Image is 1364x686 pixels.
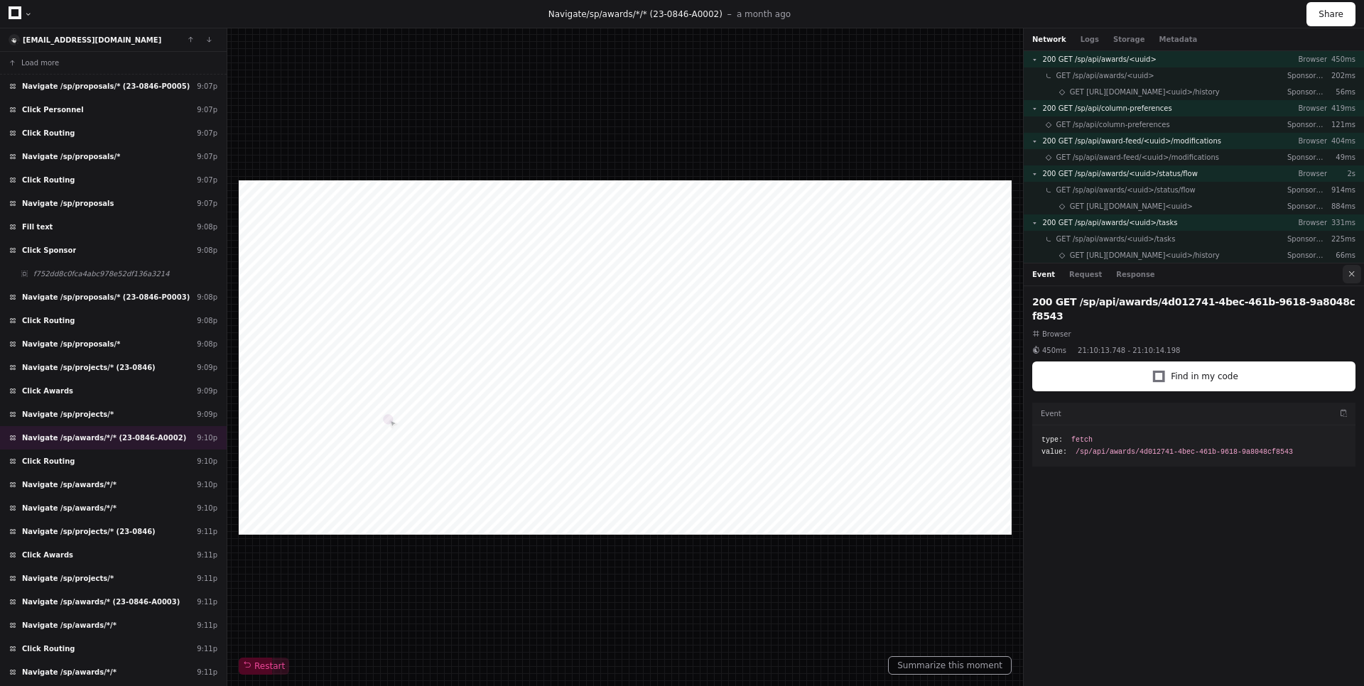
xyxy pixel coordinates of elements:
div: 9:11p [197,667,217,677]
span: Navigate /sp/awards/*/* [22,503,117,513]
a: [EMAIL_ADDRESS][DOMAIN_NAME] [23,36,161,44]
span: Find in my code [1171,371,1238,382]
span: GET /sp/api/awards/<uuid>/status/flow [1056,185,1196,195]
button: Request [1069,269,1102,280]
span: Navigate /sp/awards/*/* [22,479,117,490]
span: Navigate /sp/projects/* (23-0846) [22,526,156,537]
p: Sponsored Projects [1287,152,1327,163]
span: Click Awards [22,386,73,396]
p: Browser [1287,54,1327,65]
span: /sp/awards/*/* (23-0846-A0002) [587,9,722,19]
button: Find in my code [1032,361,1355,391]
h2: 200 GET /sp/api/awards/4d012741-4bec-461b-9618-9a8048cf8543 [1032,295,1355,323]
p: 2s [1327,168,1355,179]
div: 9:08p [197,315,217,326]
span: Navigate /sp/awards/*/* (23-0846-A0002) [22,432,186,443]
p: 914ms [1327,185,1355,195]
p: Sponsored Projects [1287,234,1327,244]
span: Navigate /sp/proposals [22,198,114,209]
p: a month ago [737,9,791,20]
div: 9:07p [197,128,217,138]
p: 49ms [1327,152,1355,163]
span: Navigate /sp/proposals/* (23-0846-P0003) [22,292,190,303]
span: Click Routing [22,456,75,467]
span: 21:10:13.748 - 21:10:14.198 [1078,345,1180,356]
span: GET [URL][DOMAIN_NAME]<uuid>/history [1070,250,1220,261]
div: 9:11p [197,573,217,584]
p: 56ms [1327,87,1355,97]
div: 9:09p [197,386,217,396]
p: Sponsored Projects [1287,201,1327,212]
span: Navigate /sp/proposals/* [22,339,120,349]
p: 419ms [1327,103,1355,114]
div: 9:08p [197,222,217,232]
span: Navigate [548,9,587,19]
p: Sponsored Projects [1287,250,1327,261]
span: Navigate /sp/projects/* [22,409,114,420]
button: Storage [1113,34,1144,45]
span: Click Personnel [22,104,84,115]
span: Navigate /sp/proposals/* [22,151,120,162]
button: Event [1032,269,1055,280]
button: Metadata [1159,34,1197,45]
p: Sponsored Projects [1287,119,1327,130]
span: GET /sp/api/award-feed/<uuid>/modifications [1056,152,1219,163]
span: Navigate /sp/projects/* (23-0846) [22,362,156,373]
span: Click Sponsor [22,245,76,256]
button: Response [1116,269,1154,280]
p: 66ms [1327,250,1355,261]
div: 9:08p [197,292,217,303]
span: Navigate /sp/projects/* [22,573,114,584]
div: 9:07p [197,198,217,209]
img: 13.svg [10,36,19,45]
p: 404ms [1327,136,1355,146]
span: Restart [243,660,285,672]
span: Navigate /sp/proposals/* (23-0846-P0005) [22,81,190,92]
button: Network [1032,34,1066,45]
div: 9:09p [197,362,217,373]
div: 9:11p [197,643,217,654]
span: 200 GET /sp/api/award-feed/<uuid>/modifications [1042,136,1221,146]
p: 121ms [1327,119,1355,130]
p: Sponsored Projects [1287,70,1327,81]
div: 9:07p [197,175,217,185]
span: Navigate /sp/awards/*/* [22,620,117,631]
p: 450ms [1327,54,1355,65]
button: Share [1306,2,1355,26]
p: 225ms [1327,234,1355,244]
p: Browser [1287,103,1327,114]
p: 331ms [1327,217,1355,228]
span: Navigate /sp/awards/* (23-0846-A0003) [22,597,180,607]
span: fetch [1071,435,1093,445]
button: Logs [1081,34,1099,45]
div: 9:10p [197,432,217,443]
div: 9:11p [197,597,217,607]
div: 9:07p [197,104,217,115]
div: 9:08p [197,245,217,256]
div: 9:10p [197,503,217,513]
p: Browser [1287,217,1327,228]
span: Fill text [22,222,53,232]
div: 9:07p [197,151,217,162]
div: 9:07p [197,81,217,92]
p: 202ms [1327,70,1355,81]
div: 9:10p [197,479,217,490]
span: Browser [1042,329,1071,339]
span: type: [1041,435,1063,445]
div: 9:10p [197,456,217,467]
span: /sp/api/awards/4d012741-4bec-461b-9618-9a8048cf8543 [1076,447,1293,457]
span: GET /sp/api/awards/<uuid> [1056,70,1154,81]
span: Click Awards [22,550,73,560]
span: value: [1041,447,1067,457]
span: Click Routing [22,643,75,654]
span: 200 GET /sp/api/awards/<uuid>/status/flow [1042,168,1197,179]
span: 200 GET /sp/api/awards/<uuid>/tasks [1042,217,1177,228]
span: 200 GET /sp/api/awards/<uuid> [1042,54,1156,65]
div: 9:11p [197,526,217,537]
span: GET [URL][DOMAIN_NAME]<uuid> [1070,201,1193,212]
span: Load more [21,58,59,68]
span: GET /sp/api/column-preferences [1056,119,1170,130]
div: 9:09p [197,409,217,420]
div: 9:11p [197,620,217,631]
